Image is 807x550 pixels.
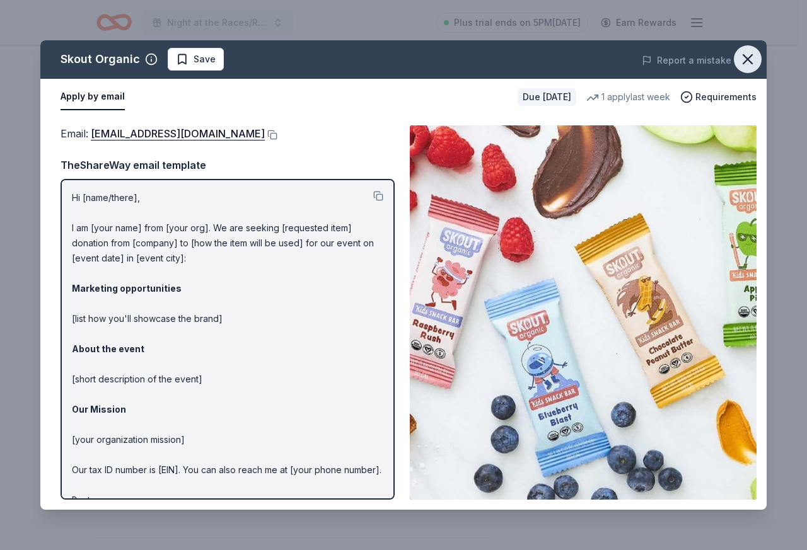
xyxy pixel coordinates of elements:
[61,49,140,69] div: Skout Organic
[695,89,757,105] span: Requirements
[680,89,757,105] button: Requirements
[61,127,265,140] span: Email :
[72,343,144,354] strong: About the event
[72,190,383,523] p: Hi [name/there], I am [your name] from [your org]. We are seeking [requested item] donation from ...
[91,125,265,142] a: [EMAIL_ADDRESS][DOMAIN_NAME]
[61,84,125,110] button: Apply by email
[518,88,576,106] div: Due [DATE]
[72,404,126,415] strong: Our Mission
[72,283,182,294] strong: Marketing opportunities
[410,125,757,500] img: Image for Skout Organic
[168,48,224,71] button: Save
[61,157,395,173] div: TheShareWay email template
[194,52,216,67] span: Save
[586,89,670,105] div: 1 apply last week
[642,53,731,68] button: Report a mistake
